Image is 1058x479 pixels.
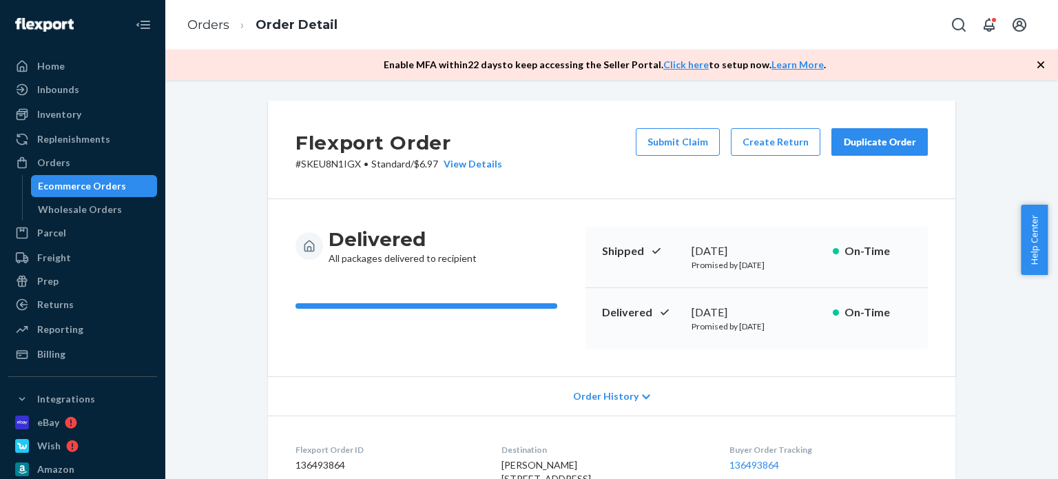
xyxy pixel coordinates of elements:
[256,17,338,32] a: Order Detail
[37,416,59,429] div: eBay
[731,128,820,156] button: Create Return
[37,226,66,240] div: Parcel
[8,388,157,410] button: Integrations
[8,103,157,125] a: Inventory
[692,320,822,332] p: Promised by [DATE]
[663,59,709,70] a: Click here
[15,18,74,32] img: Flexport logo
[371,158,411,170] span: Standard
[8,128,157,150] a: Replenishments
[176,5,349,45] ol: breadcrumbs
[31,198,158,221] a: Wholesale Orders
[844,305,911,320] p: On-Time
[843,135,916,149] div: Duplicate Order
[8,55,157,77] a: Home
[37,347,65,361] div: Billing
[8,411,157,434] a: eBay
[129,11,157,39] button: Close Navigation
[38,203,122,216] div: Wholesale Orders
[295,128,502,157] h2: Flexport Order
[971,438,1044,472] iframe: Opens a widget where you can chat to one of our agents
[187,17,229,32] a: Orders
[37,156,70,170] div: Orders
[37,108,81,121] div: Inventory
[636,128,720,156] button: Submit Claim
[8,318,157,340] a: Reporting
[329,227,477,252] h3: Delivered
[692,243,822,259] div: [DATE]
[295,458,479,472] dd: 136493864
[37,83,79,96] div: Inbounds
[1021,205,1048,275] button: Help Center
[295,157,502,171] p: # SKEU8N1IGX / $6.97
[8,294,157,316] a: Returns
[37,298,74,312] div: Returns
[771,59,824,70] a: Learn More
[295,444,479,456] dt: Flexport Order ID
[602,305,681,320] p: Delivered
[37,323,83,336] div: Reporting
[729,444,928,456] dt: Buyer Order Tracking
[438,157,502,171] button: View Details
[384,58,826,72] p: Enable MFA within 22 days to keep accessing the Seller Portal. to setup now. .
[602,243,681,259] p: Shipped
[8,152,157,174] a: Orders
[8,435,157,457] a: Wish
[8,222,157,244] a: Parcel
[729,459,779,471] a: 136493864
[8,79,157,101] a: Inbounds
[329,227,477,265] div: All packages delivered to recipient
[8,270,157,292] a: Prep
[8,247,157,269] a: Freight
[501,444,707,456] dt: Destination
[37,462,74,476] div: Amazon
[831,128,928,156] button: Duplicate Order
[692,259,822,271] p: Promised by [DATE]
[1006,11,1033,39] button: Open account menu
[37,274,59,288] div: Prep
[975,11,1003,39] button: Open notifications
[37,132,110,146] div: Replenishments
[945,11,973,39] button: Open Search Box
[31,175,158,197] a: Ecommerce Orders
[8,343,157,365] a: Billing
[692,305,822,320] div: [DATE]
[364,158,369,170] span: •
[37,251,71,265] div: Freight
[37,59,65,73] div: Home
[573,389,639,403] span: Order History
[37,439,61,453] div: Wish
[37,392,95,406] div: Integrations
[38,179,126,193] div: Ecommerce Orders
[844,243,911,259] p: On-Time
